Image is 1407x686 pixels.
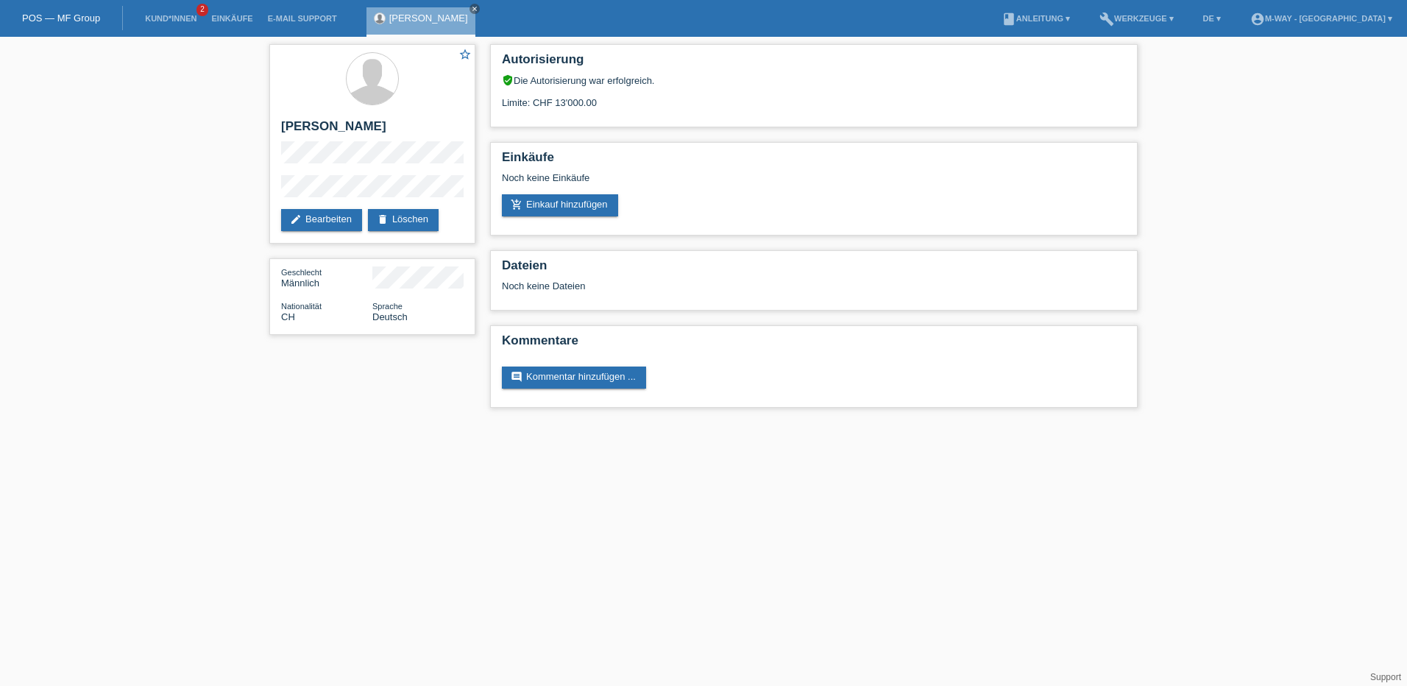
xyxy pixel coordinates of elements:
i: delete [377,213,389,225]
div: Limite: CHF 13'000.00 [502,86,1126,108]
span: Geschlecht [281,268,322,277]
a: commentKommentar hinzufügen ... [502,367,646,389]
a: star_border [458,48,472,63]
a: Einkäufe [204,14,260,23]
span: Schweiz [281,311,295,322]
a: add_shopping_cartEinkauf hinzufügen [502,194,618,216]
div: Die Autorisierung war erfolgreich. [502,74,1126,86]
h2: Kommentare [502,333,1126,356]
i: build [1099,12,1114,26]
i: comment [511,371,522,383]
a: close [469,4,480,14]
a: [PERSON_NAME] [389,13,468,24]
i: edit [290,213,302,225]
h2: Autorisierung [502,52,1126,74]
a: account_circlem-way - [GEOGRAPHIC_DATA] ▾ [1243,14,1400,23]
a: Kund*innen [138,14,204,23]
h2: Dateien [502,258,1126,280]
i: book [1002,12,1016,26]
a: buildWerkzeuge ▾ [1092,14,1181,23]
i: account_circle [1250,12,1265,26]
a: bookAnleitung ▾ [994,14,1077,23]
a: POS — MF Group [22,13,100,24]
span: Nationalität [281,302,322,311]
i: close [471,5,478,13]
span: 2 [196,4,208,16]
span: Deutsch [372,311,408,322]
div: Noch keine Dateien [502,280,951,291]
a: deleteLöschen [368,209,439,231]
span: Sprache [372,302,403,311]
a: editBearbeiten [281,209,362,231]
a: DE ▾ [1196,14,1228,23]
a: Support [1370,672,1401,682]
div: Männlich [281,266,372,289]
h2: Einkäufe [502,150,1126,172]
i: star_border [458,48,472,61]
h2: [PERSON_NAME] [281,119,464,141]
a: E-Mail Support [261,14,344,23]
div: Noch keine Einkäufe [502,172,1126,194]
i: add_shopping_cart [511,199,522,211]
i: verified_user [502,74,514,86]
